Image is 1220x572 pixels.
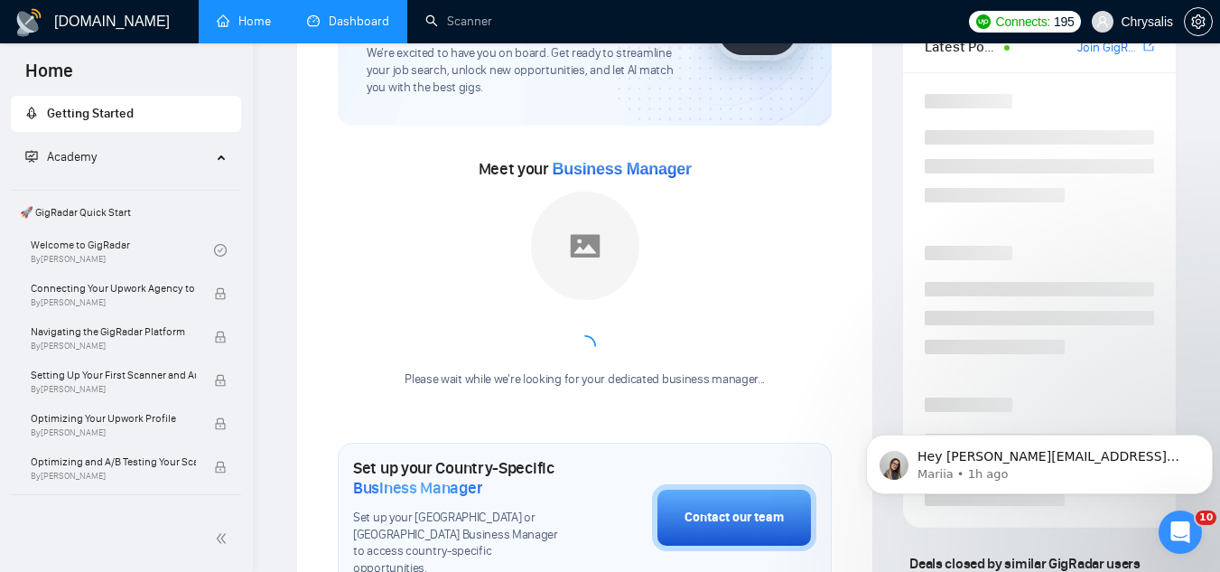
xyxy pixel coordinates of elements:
div: Contact our team [685,508,784,528]
span: lock [214,287,227,300]
span: user [1096,15,1109,28]
span: By [PERSON_NAME] [31,384,196,395]
span: 10 [1196,511,1216,525]
span: Home [11,58,88,96]
span: Connects: [996,12,1050,32]
span: lock [214,374,227,387]
span: lock [214,331,227,343]
a: Welcome to GigRadarBy[PERSON_NAME] [31,230,214,270]
span: Academy [25,149,97,164]
iframe: Intercom live chat [1159,511,1202,554]
span: check-circle [214,244,227,257]
span: lock [214,461,227,474]
span: Meet your [479,159,692,179]
span: Optimizing and A/B Testing Your Scanner for Better Results [31,453,196,471]
span: By [PERSON_NAME] [31,427,196,438]
span: We're excited to have you on board. Get ready to streamline your job search, unlock new opportuni... [367,45,684,97]
a: dashboardDashboard [307,14,389,29]
span: Latest Posts from the GigRadar Community [925,35,999,58]
a: Join GigRadar Slack Community [1077,38,1140,58]
h1: Set up your Country-Specific [353,458,562,498]
span: 👑 Agency Success with GigRadar [13,499,239,535]
span: loading [574,335,596,357]
a: export [1143,38,1154,55]
span: Navigating the GigRadar Platform [31,323,196,341]
span: Connecting Your Upwork Agency to GigRadar [31,279,196,297]
img: placeholder.png [531,192,639,300]
span: Business Manager [353,478,482,498]
a: homeHome [217,14,271,29]
span: Getting Started [47,106,134,121]
li: Getting Started [11,96,241,132]
span: export [1143,39,1154,53]
span: lock [214,417,227,430]
img: upwork-logo.png [976,14,991,29]
span: By [PERSON_NAME] [31,471,196,482]
img: logo [14,8,43,37]
span: rocket [25,107,38,119]
span: By [PERSON_NAME] [31,341,196,352]
span: 🚀 GigRadar Quick Start [13,194,239,230]
span: By [PERSON_NAME] [31,297,196,308]
iframe: Intercom notifications message [859,397,1220,523]
span: Business Manager [553,160,692,178]
span: setting [1185,14,1212,29]
span: fund-projection-screen [25,150,38,163]
span: double-left [215,530,233,548]
button: setting [1184,7,1213,36]
button: Contact our team [652,484,816,551]
a: searchScanner [425,14,492,29]
span: 195 [1054,12,1074,32]
span: Academy [47,149,97,164]
div: Please wait while we're looking for your dedicated business manager... [394,371,776,389]
span: Setting Up Your First Scanner and Auto-Bidder [31,366,196,384]
span: Optimizing Your Upwork Profile [31,409,196,427]
a: setting [1184,14,1213,29]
